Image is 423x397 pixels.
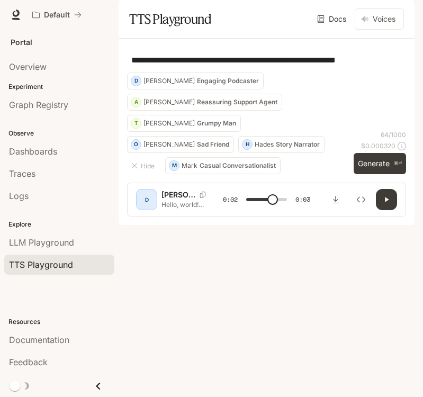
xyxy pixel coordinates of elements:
[161,190,195,200] p: [PERSON_NAME]
[325,189,346,210] button: Download audio
[138,191,155,208] div: D
[350,189,372,210] button: Inspect
[223,194,238,205] span: 0:02
[195,192,210,198] button: Copy Voice ID
[161,200,212,209] p: Hello, world! What a wonderful day to be a text-to-speech model!
[295,194,310,205] span: 0:03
